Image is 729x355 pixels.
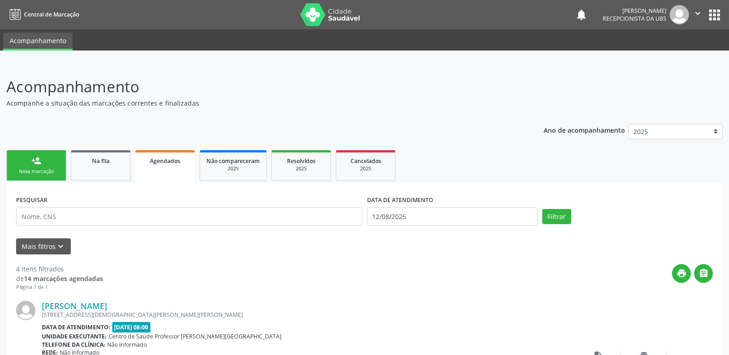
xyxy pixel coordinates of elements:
span: Resolvidos [287,157,316,165]
p: Ano de acompanhamento [544,124,625,135]
span: Não informado [107,341,147,349]
div: 2025 [278,165,324,172]
div: 2025 [207,165,260,172]
span: Não compareceram [207,157,260,165]
button: print [672,264,691,283]
span: Agendados [150,157,180,165]
button:  [694,264,713,283]
input: Selecione um intervalo [367,207,538,225]
div: [STREET_ADDRESS][DEMOGRAPHIC_DATA][PERSON_NAME][PERSON_NAME] [42,311,575,319]
div: [PERSON_NAME] [603,7,666,15]
span: Cancelados [350,157,381,165]
i:  [699,268,709,278]
div: 2025 [343,165,389,172]
img: img [670,5,689,24]
span: Central de Marcação [24,11,79,18]
button: apps [706,7,723,23]
div: 4 itens filtrados [16,264,103,274]
span: [DATE] 08:00 [112,322,151,332]
button:  [689,5,706,24]
button: Filtrar [542,209,571,225]
b: Data de atendimento: [42,323,110,331]
div: Página 1 de 1 [16,283,103,291]
span: Centro de Saude Professor [PERSON_NAME][GEOGRAPHIC_DATA] [109,332,281,340]
a: [PERSON_NAME] [42,301,107,311]
i: print [677,268,687,278]
button: Mais filtroskeyboard_arrow_down [16,238,71,254]
strong: 14 marcações agendadas [24,274,103,283]
a: Acompanhamento [3,33,73,51]
i:  [693,8,703,18]
span: Recepcionista da UBS [603,15,666,23]
p: Acompanhamento [6,75,508,98]
b: Unidade executante: [42,332,107,340]
div: de [16,274,103,283]
label: DATA DE ATENDIMENTO [367,193,433,207]
p: Acompanhe a situação das marcações correntes e finalizadas [6,98,508,108]
button: notifications [575,8,588,21]
div: person_add [31,156,41,166]
label: PESQUISAR [16,193,47,207]
div: Nova marcação [13,168,59,175]
i: keyboard_arrow_down [56,242,66,252]
span: Na fila [92,157,109,165]
b: Telefone da clínica: [42,341,105,349]
img: img [16,301,35,320]
input: Nome, CNS [16,207,362,225]
a: Central de Marcação [6,7,79,22]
